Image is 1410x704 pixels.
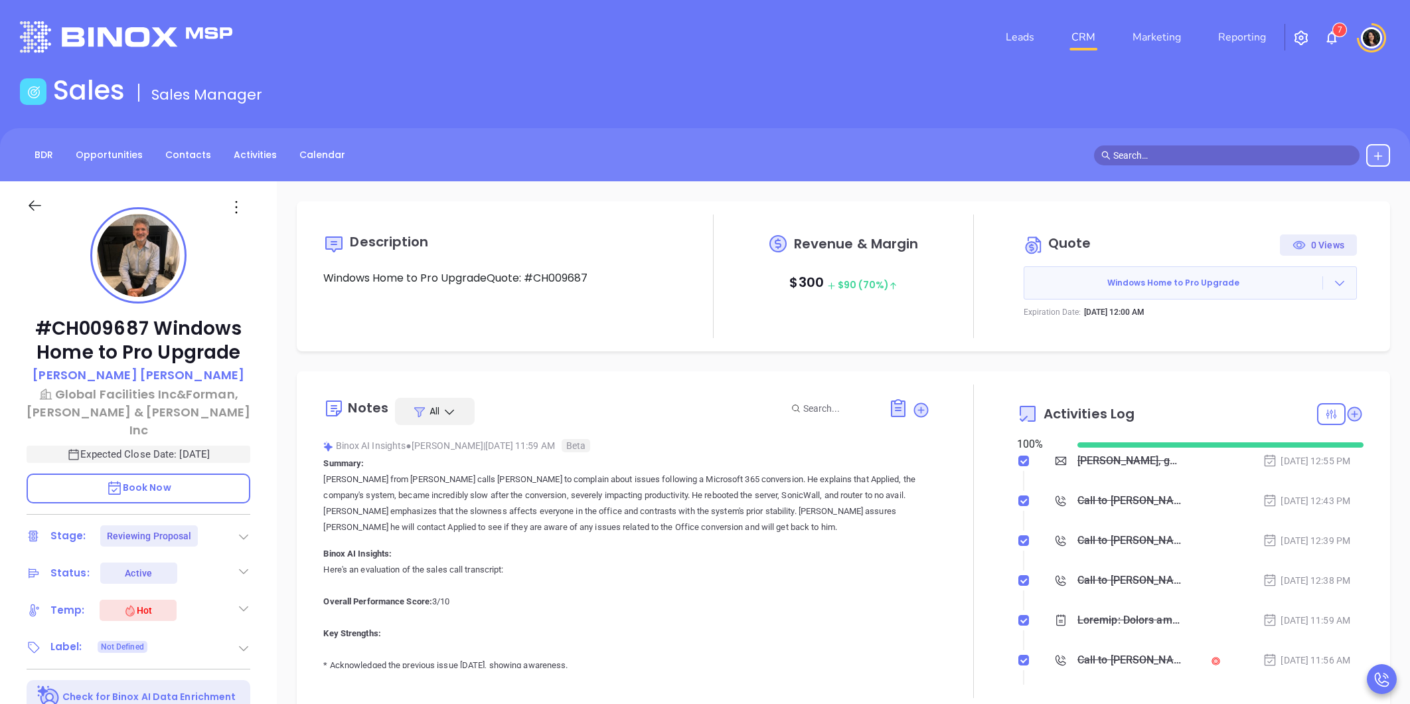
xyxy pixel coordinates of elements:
div: Status: [50,563,90,583]
a: Global Facilities Inc&Forman,[PERSON_NAME] & [PERSON_NAME] Inc [27,385,250,439]
span: ● [406,440,412,451]
span: search [1101,151,1111,160]
b: Binox AI Insights: [323,549,392,559]
img: profile-user [97,214,180,297]
div: 100 % [1017,436,1061,452]
p: [DATE] 12:00 AM [1084,306,1144,318]
input: Search... [803,401,874,416]
div: Temp: [50,600,85,620]
img: svg%3e [323,442,333,452]
span: $ 90 (70%) [827,278,898,292]
div: Notes [348,401,388,414]
div: Reviewing Proposal [107,525,192,547]
div: Loremip: Dolors amet Consec adipi Elits do eiusmodt incid utlabo etdolorem a Enimadmin 859 veniam... [1077,610,1183,630]
div: [DATE] 12:39 PM [1263,533,1350,548]
p: Expected Close Date: [DATE] [27,446,250,463]
span: All [430,404,439,418]
a: Contacts [157,144,219,166]
h1: Sales [53,74,125,106]
a: CRM [1066,24,1101,50]
div: Call to [PERSON_NAME] [1077,650,1183,670]
span: Beta [562,439,590,452]
a: Leads [1000,24,1040,50]
div: [DATE] 11:56 AM [1263,653,1350,667]
p: #CH009687 Windows Home to Pro Upgrade [27,317,250,365]
p: $ 300 [789,270,898,297]
img: iconNotification [1324,30,1340,46]
span: Quote [1048,234,1091,252]
p: [PERSON_NAME] [PERSON_NAME] [33,366,244,384]
div: 0 Views [1292,234,1344,256]
div: [DATE] 12:38 PM [1263,573,1350,588]
img: user [1361,27,1382,48]
div: Label: [50,637,82,657]
p: Expiration Date: [1024,306,1081,318]
div: Active [125,563,152,584]
b: Summary: [323,458,364,468]
span: Sales Manager [151,84,262,105]
button: Windows Home to Pro Upgrade [1024,266,1357,300]
sup: 7 [1333,23,1346,37]
div: [DATE] 12:55 PM [1263,454,1350,468]
p: Windows Home to Pro UpgradeQuote: #CH009687 [323,270,670,286]
span: Book Now [106,481,171,494]
span: Not Defined [101,640,144,654]
span: 7 [1338,25,1342,35]
a: Reporting [1213,24,1271,50]
span: Activities Log [1044,407,1135,420]
div: [DATE] 12:43 PM [1263,493,1350,508]
div: Hot [123,602,152,618]
a: Opportunities [68,144,151,166]
span: Description [350,232,428,251]
img: iconSetting [1293,30,1309,46]
div: Stage: [50,526,86,546]
span: Revenue & Margin [794,237,919,250]
div: [PERSON_NAME], got 10 mins? [1077,451,1183,471]
a: BDR [27,144,61,166]
a: Marketing [1127,24,1186,50]
a: Calendar [291,144,353,166]
input: Search… [1113,148,1352,163]
a: Activities [226,144,285,166]
p: Check for Binox AI Data Enrichment [62,690,236,704]
div: Call to [PERSON_NAME] [1077,571,1183,590]
img: logo [20,21,232,52]
p: [PERSON_NAME] from [PERSON_NAME] calls [PERSON_NAME] to complain about issues following a Microso... [323,472,930,535]
a: [PERSON_NAME] [PERSON_NAME] [33,366,244,385]
img: Circle dollar [1024,234,1045,256]
span: Windows Home to Pro Upgrade [1024,277,1322,289]
b: Overall Performance Score: [323,596,432,606]
b: Key Strengths: [323,628,380,638]
div: [DATE] 11:59 AM [1263,613,1350,628]
div: Call to [PERSON_NAME] [1077,531,1183,551]
div: Call to [PERSON_NAME] [1077,491,1183,511]
div: Binox AI Insights [PERSON_NAME] | [DATE] 11:59 AM [323,436,930,456]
